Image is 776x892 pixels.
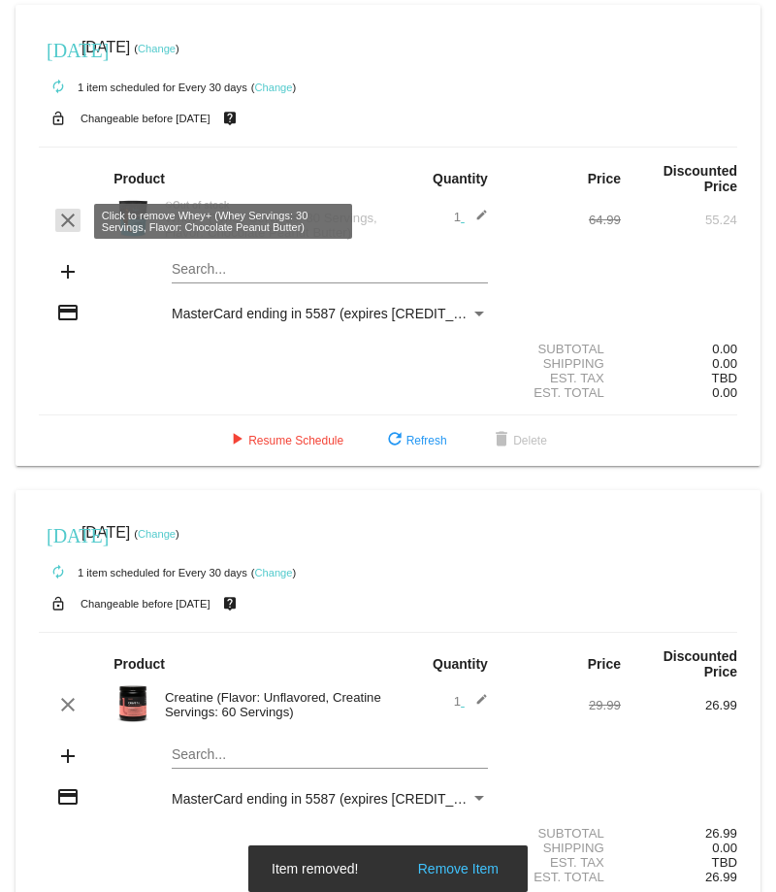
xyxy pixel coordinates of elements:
button: Refresh [368,423,463,458]
input: Search... [172,747,488,763]
span: Refresh [383,434,447,447]
mat-icon: play_arrow [225,429,248,452]
strong: Discounted Price [663,648,737,679]
img: Image-1-Carousel-Whey-2lb-CPB-1000x1000-NEWEST.png [113,199,152,238]
span: MasterCard ending in 5587 (expires [CREDIT_CARD_DATA]) [172,306,542,321]
div: 26.99 [621,826,737,841]
span: 1 [454,694,488,709]
mat-icon: lock_open [47,106,70,131]
mat-icon: add [56,260,80,283]
mat-icon: clear [56,209,80,232]
div: 29.99 [504,698,621,712]
strong: Price [588,656,621,672]
mat-icon: [DATE] [47,37,70,60]
strong: Product [113,171,165,186]
strong: Quantity [433,171,488,186]
span: 0.00 [712,385,737,400]
div: Out of stock [155,200,388,211]
div: Shipping [504,841,621,855]
small: ( ) [251,82,297,93]
div: Whey+ (Whey Servings: 30 Servings, Flavor: Chocolate Peanut Butter) [155,211,388,240]
span: Resume Schedule [225,434,343,447]
mat-icon: live_help [218,106,242,131]
button: Delete [474,423,563,458]
div: 0.00 [621,342,737,356]
mat-select: Payment Method [172,306,488,321]
mat-icon: not_interested [165,201,173,209]
div: Est. Tax [504,371,621,385]
mat-icon: [DATE] [47,522,70,545]
span: 1 [454,210,488,224]
mat-icon: lock_open [47,591,70,616]
strong: Price [588,171,621,186]
mat-select: Payment Method [172,791,488,807]
small: 1 item scheduled for Every 30 days [39,567,247,578]
a: Change [138,43,176,54]
span: TBD [712,855,737,870]
mat-icon: autorenew [47,76,70,99]
div: Est. Total [504,870,621,884]
simple-snack-bar: Item removed! [272,859,504,878]
small: ( ) [134,528,179,540]
mat-icon: edit [465,693,488,716]
mat-icon: edit [465,209,488,232]
div: Est. Total [504,385,621,400]
div: Shipping [504,356,621,371]
mat-icon: refresh [383,429,406,452]
mat-icon: credit_card [56,301,80,324]
mat-icon: delete [490,429,513,452]
small: ( ) [134,43,179,54]
div: 64.99 [504,213,621,227]
div: Est. Tax [504,855,621,870]
small: Changeable before [DATE] [81,113,210,124]
a: Change [138,528,176,540]
div: 26.99 [621,698,737,712]
mat-icon: autorenew [47,561,70,584]
strong: Product [113,656,165,672]
span: 0.00 [712,356,737,371]
small: Changeable before [DATE] [81,598,210,610]
span: 26.99 [705,870,737,884]
input: Search... [172,262,488,278]
span: 0.00 [712,841,737,855]
a: Change [254,567,292,578]
small: 1 item scheduled for Every 30 days [39,82,247,93]
mat-icon: add [56,744,80,768]
span: TBD [712,371,737,385]
span: MasterCard ending in 5587 (expires [CREDIT_CARD_DATA]) [172,791,542,807]
div: Subtotal [504,342,621,356]
button: Remove Item [412,859,504,878]
a: Change [254,82,292,93]
div: Creatine (Flavor: Unflavored, Creatine Servings: 60 Servings) [155,690,388,719]
strong: Discounted Price [663,163,737,194]
div: 55.24 [621,213,737,227]
span: Delete [490,434,547,447]
mat-icon: credit_card [56,785,80,809]
button: Resume Schedule [210,423,359,458]
small: ( ) [251,567,297,578]
mat-icon: live_help [218,591,242,616]
strong: Quantity [433,656,488,672]
mat-icon: clear [56,693,80,716]
div: Subtotal [504,826,621,841]
img: Image-1-Carousel-Creatine-60S-1000x1000-Transp.png [113,684,152,723]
